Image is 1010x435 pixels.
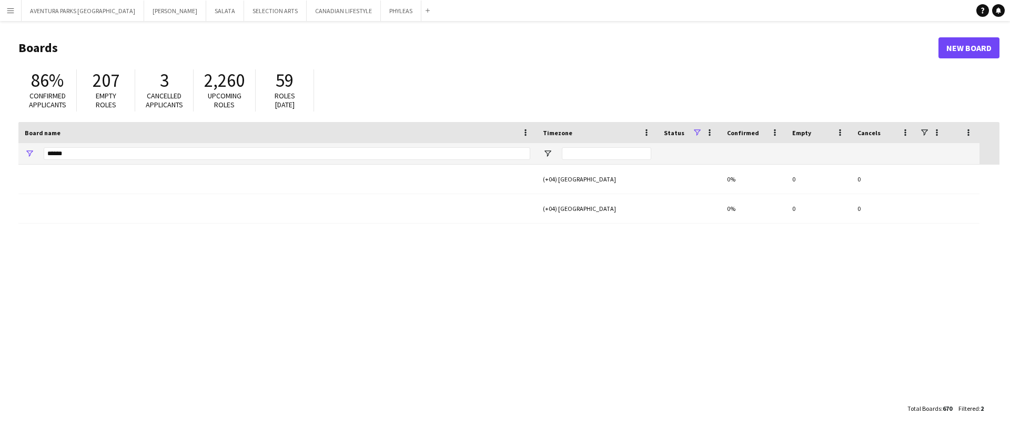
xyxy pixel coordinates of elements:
span: Upcoming roles [208,91,241,109]
button: Open Filter Menu [25,149,34,158]
button: SALATA [206,1,244,21]
button: Open Filter Menu [543,149,552,158]
span: Confirmed [727,129,759,137]
span: Board name [25,129,60,137]
span: Confirmed applicants [29,91,66,109]
div: (+04) [GEOGRAPHIC_DATA] [537,165,658,194]
button: AVENTURA PARKS [GEOGRAPHIC_DATA] [22,1,144,21]
button: CANADIAN LIFESTYLE [307,1,381,21]
div: : [958,398,984,419]
span: Empty [792,129,811,137]
span: Status [664,129,684,137]
a: New Board [938,37,999,58]
span: Roles [DATE] [275,91,295,109]
span: Cancels [857,129,881,137]
input: Board name Filter Input [44,147,530,160]
div: 0 [851,165,916,194]
input: Timezone Filter Input [562,147,651,160]
span: Cancelled applicants [146,91,183,109]
span: 207 [93,69,119,92]
div: 0 [786,194,851,223]
span: Empty roles [96,91,116,109]
div: (+04) [GEOGRAPHIC_DATA] [537,194,658,223]
div: 0% [721,194,786,223]
div: : [907,398,952,419]
span: Total Boards [907,404,941,412]
div: 0% [721,165,786,194]
button: SELECTION ARTS [244,1,307,21]
span: Filtered [958,404,979,412]
button: [PERSON_NAME] [144,1,206,21]
button: PHYLEAS [381,1,421,21]
span: 86% [31,69,64,92]
span: 2 [981,404,984,412]
span: 2,260 [204,69,245,92]
span: 59 [276,69,294,92]
div: 0 [851,194,916,223]
div: 0 [786,165,851,194]
span: 3 [160,69,169,92]
span: 670 [943,404,952,412]
span: Timezone [543,129,572,137]
h1: Boards [18,40,938,56]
